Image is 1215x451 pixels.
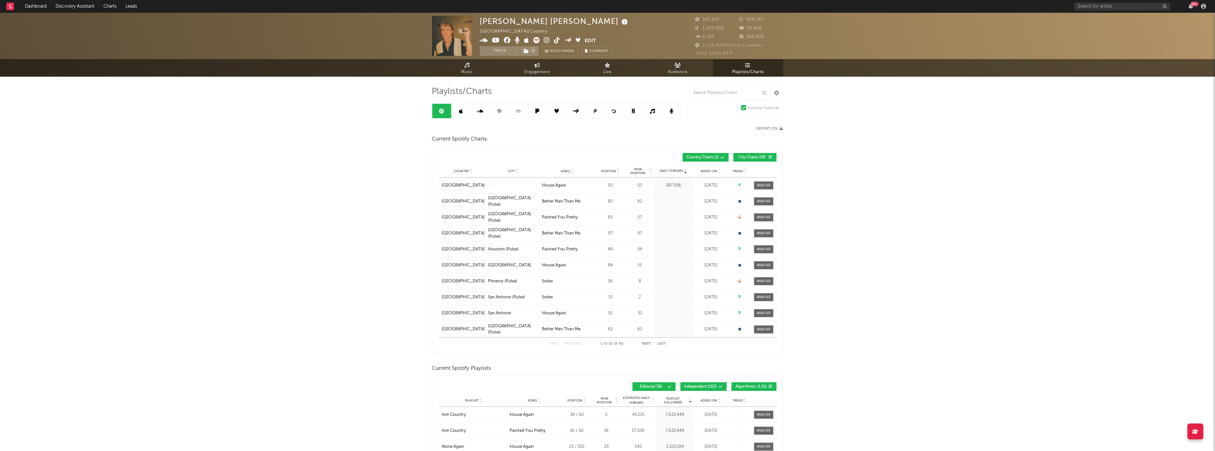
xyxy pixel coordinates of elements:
a: Painted You Pretty [542,214,593,221]
span: City Charts ( 59 ) [738,156,767,159]
div: [DATE] [695,412,727,418]
a: Music [432,59,502,77]
div: 8 [628,278,652,285]
a: Live [573,59,643,77]
div: [DATE] [695,214,727,221]
div: [GEOGRAPHIC_DATA] (Pulse) [488,211,539,224]
span: Position [567,399,582,402]
div: 92 [596,182,625,189]
div: 5 [595,412,619,418]
span: Added On [701,399,718,402]
div: 48 [596,246,625,253]
span: Trend [733,169,743,173]
div: 2 [628,294,652,301]
div: 99 + [1191,2,1199,6]
div: 1 10 60 [595,340,630,348]
div: Alone Again [442,444,465,450]
button: Previous [565,342,582,346]
button: Country Charts(1) [683,153,729,162]
span: 325,319 [695,18,719,22]
div: 53 [628,182,652,189]
span: Summary [590,50,609,53]
span: Jump Score: 83.6 [695,51,733,55]
div: 23 / 150 [563,444,591,450]
div: Phoenix (Pulse) [488,278,518,285]
div: House Again [510,412,534,418]
button: Independent(102) [680,382,727,391]
a: Better Man Than Me [542,326,593,333]
div: [GEOGRAPHIC_DATA] [442,310,485,317]
div: Sober [542,278,553,285]
div: [DATE] [695,262,727,269]
div: San Antonio [488,310,512,317]
button: Export CSV [757,127,783,131]
span: City [508,169,515,173]
a: Engagement [502,59,573,77]
div: [GEOGRAPHIC_DATA] (Pulse) [488,227,539,240]
a: Alone Again [442,444,506,450]
div: Houston (Pulse) [488,246,519,253]
div: [GEOGRAPHIC_DATA] [442,230,485,237]
span: 7,108,405 Monthly Listeners [695,43,763,48]
div: 57 [628,214,652,221]
span: 1,100,000 [695,26,724,30]
div: Painted You Pretty [542,246,578,253]
div: 51 [628,262,652,269]
div: [DATE] [695,198,727,205]
div: [DATE] [695,310,727,317]
div: 51 [596,310,625,317]
div: [DATE] [695,278,727,285]
div: 542 [622,444,655,450]
div: 62 [628,326,652,333]
div: 82 [628,198,652,205]
div: Better Man Than Me [542,326,581,333]
span: Editorial ( 36 ) [637,385,666,389]
a: Sober [542,278,593,285]
span: Country Charts ( 1 ) [687,156,719,159]
div: [GEOGRAPHIC_DATA] [442,182,485,189]
span: Music [461,68,473,76]
div: 84 [596,262,625,269]
div: 56 [596,278,625,285]
div: 97 [596,230,625,237]
a: [GEOGRAPHIC_DATA] (Pulse) [488,323,539,336]
span: 162,000 [739,35,764,39]
div: Include Features [748,104,780,112]
a: [GEOGRAPHIC_DATA] [442,326,485,333]
span: Playlist [466,399,479,402]
span: Independent ( 102 ) [685,385,717,389]
div: House Again [542,262,566,269]
span: Audience [668,68,687,76]
span: Trend [733,399,743,402]
span: Position [601,169,616,173]
div: 45,125 [622,412,655,418]
a: [GEOGRAPHIC_DATA] [442,214,485,221]
span: Added On [701,169,718,173]
div: Painted You Pretty [542,214,578,221]
div: [GEOGRAPHIC_DATA] [442,278,485,285]
div: House Again [510,444,534,450]
button: Algorithmic(1.2k) [732,382,777,391]
div: [PERSON_NAME] [PERSON_NAME] [480,16,630,27]
a: [GEOGRAPHIC_DATA] (Pulse) [488,195,539,208]
div: 397,056 [655,182,692,189]
span: Benchmark [551,48,575,55]
div: 3,323,184 [658,444,692,450]
a: Hot Country [442,428,506,434]
span: Country [454,169,469,173]
span: Daily Streams [660,169,683,173]
button: (3) [520,46,539,56]
div: 82 [596,198,625,205]
span: Peak Position [595,397,615,404]
button: Track [480,46,520,56]
a: [GEOGRAPHIC_DATA] [442,198,485,205]
div: 16 / 50 [563,428,591,434]
div: Sober [542,294,553,301]
span: Song [528,399,537,402]
button: Summary [582,46,612,56]
button: Editorial(36) [633,382,676,391]
div: Better Man Than Me [542,230,581,237]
